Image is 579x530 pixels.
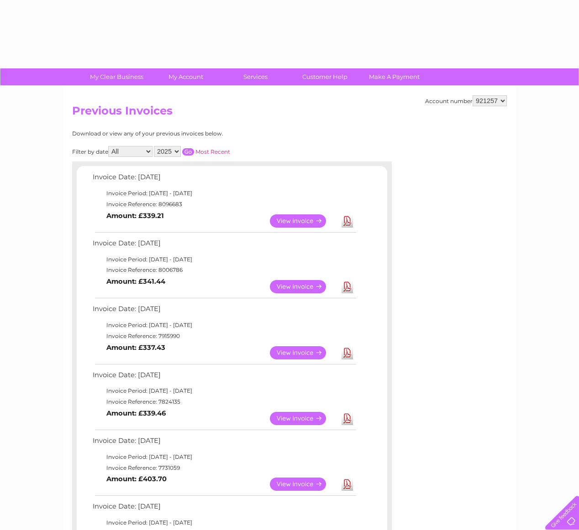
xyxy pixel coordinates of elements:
[106,409,166,417] b: Amount: £339.46
[72,104,507,122] h2: Previous Invoices
[357,68,432,85] a: Make A Payment
[90,320,358,331] td: Invoice Period: [DATE] - [DATE]
[270,214,337,228] a: View
[90,462,358,473] td: Invoice Reference: 7731059
[195,148,230,155] a: Most Recent
[342,214,353,228] a: Download
[270,412,337,425] a: View
[342,412,353,425] a: Download
[72,146,312,157] div: Filter by date
[106,212,164,220] b: Amount: £339.21
[106,475,167,483] b: Amount: £403.70
[90,500,358,517] td: Invoice Date: [DATE]
[90,517,358,528] td: Invoice Period: [DATE] - [DATE]
[342,280,353,293] a: Download
[90,188,358,199] td: Invoice Period: [DATE] - [DATE]
[270,280,337,293] a: View
[90,303,358,320] td: Invoice Date: [DATE]
[90,435,358,452] td: Invoice Date: [DATE]
[218,68,293,85] a: Services
[90,171,358,188] td: Invoice Date: [DATE]
[90,331,358,342] td: Invoice Reference: 7915990
[425,95,507,106] div: Account number
[90,254,358,265] td: Invoice Period: [DATE] - [DATE]
[287,68,363,85] a: Customer Help
[90,199,358,210] td: Invoice Reference: 8096683
[342,478,353,491] a: Download
[106,343,165,352] b: Amount: £337.43
[90,265,358,275] td: Invoice Reference: 8006786
[90,237,358,254] td: Invoice Date: [DATE]
[90,385,358,396] td: Invoice Period: [DATE] - [DATE]
[90,396,358,407] td: Invoice Reference: 7824135
[72,130,312,137] div: Download or view any of your previous invoices below.
[90,452,358,462] td: Invoice Period: [DATE] - [DATE]
[90,369,358,386] td: Invoice Date: [DATE]
[79,68,154,85] a: My Clear Business
[106,277,165,286] b: Amount: £341.44
[270,478,337,491] a: View
[270,346,337,359] a: View
[342,346,353,359] a: Download
[148,68,224,85] a: My Account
